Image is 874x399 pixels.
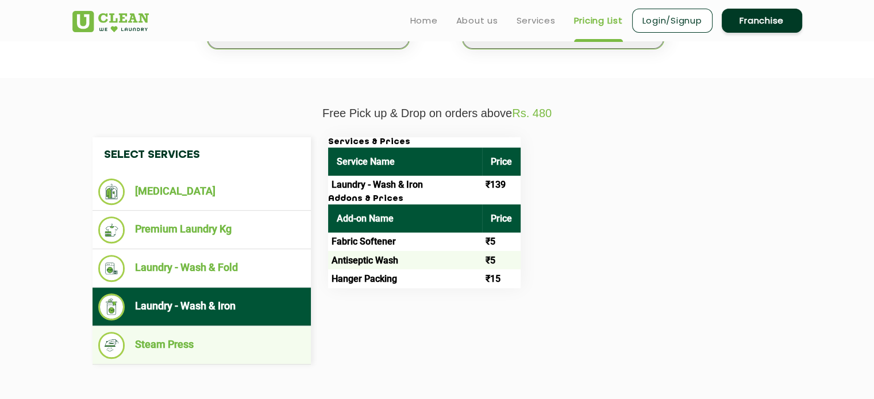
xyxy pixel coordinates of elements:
h4: Select Services [93,137,311,173]
span: Rs. 480 [512,107,552,119]
img: Steam Press [98,332,125,359]
p: Free Pick up & Drop on orders above [72,107,802,120]
li: Steam Press [98,332,305,359]
li: Laundry - Wash & Fold [98,255,305,282]
td: Laundry - Wash & Iron [328,176,482,194]
th: Service Name [328,148,482,176]
th: Price [482,204,521,233]
img: UClean Laundry and Dry Cleaning [72,11,149,32]
li: Laundry - Wash & Iron [98,293,305,320]
td: Hanger Packing [328,269,482,288]
img: Dry Cleaning [98,179,125,205]
img: Laundry - Wash & Fold [98,255,125,282]
a: Login/Signup [632,9,713,33]
td: ₹5 [482,233,521,251]
a: Franchise [722,9,802,33]
th: Add-on Name [328,204,482,233]
a: Pricing List [574,14,623,28]
h3: Addons & Prices [328,194,521,204]
td: Antiseptic Wash [328,251,482,269]
a: Home [410,14,438,28]
h3: Services & Prices [328,137,521,148]
a: About us [456,14,498,28]
td: ₹5 [482,251,521,269]
img: Premium Laundry Kg [98,216,125,243]
li: [MEDICAL_DATA] [98,179,305,205]
th: Price [482,148,521,176]
img: Laundry - Wash & Iron [98,293,125,320]
td: ₹15 [482,269,521,288]
li: Premium Laundry Kg [98,216,305,243]
td: ₹139 [482,176,521,194]
td: Fabric Softener [328,233,482,251]
a: Services [517,14,556,28]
